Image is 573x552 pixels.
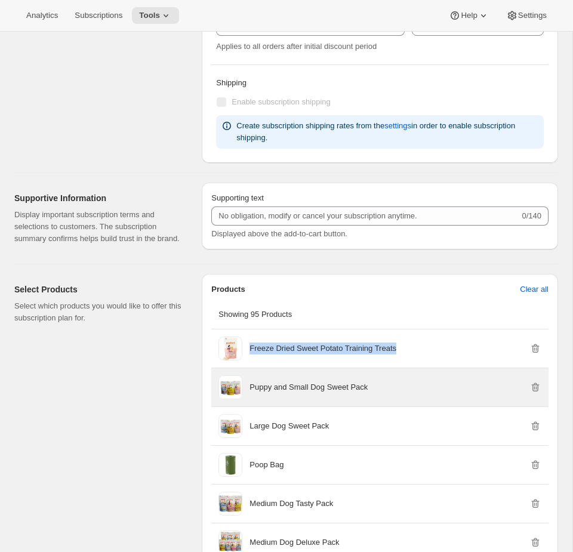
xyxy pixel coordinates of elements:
img: Large Dog Sweet Pack [218,414,242,438]
span: Subscriptions [75,11,122,20]
p: Products [211,283,245,295]
button: Subscriptions [67,7,130,24]
span: Help [461,11,477,20]
p: Large Dog Sweet Pack [249,420,329,432]
span: Analytics [26,11,58,20]
p: Display important subscription terms and selections to customers. The subscription summary confir... [14,209,183,245]
h2: Select Products [14,283,183,295]
img: Freeze Dried Sweet Potato Training Treats [218,337,242,360]
p: Shipping [216,77,544,89]
button: Help [442,7,496,24]
span: Clear all [520,283,549,295]
span: Enable subscription shipping [232,97,331,106]
span: Create subscription shipping rates from the in order to enable subscription shipping. [236,121,515,142]
input: No obligation, modify or cancel your subscription anytime. [211,206,519,226]
p: Poop Bag [249,459,284,471]
p: Medium Dog Tasty Pack [249,498,333,510]
p: Freeze Dried Sweet Potato Training Treats [249,343,396,354]
button: Tools [132,7,179,24]
p: Select which products you would like to offer this subscription plan for. [14,300,183,324]
p: Medium Dog Deluxe Pack [249,536,339,548]
button: Clear all [513,280,556,299]
button: Analytics [19,7,65,24]
button: Settings [499,7,554,24]
p: Puppy and Small Dog Sweet Pack [249,381,368,393]
span: Settings [518,11,547,20]
img: Medium Dog Tasty Pack [218,492,242,516]
div: Applies to all orders after initial discount period [216,41,544,53]
span: Supporting text [211,193,263,202]
span: Tools [139,11,160,20]
img: Poop Bag [220,453,242,477]
span: settings [384,120,411,132]
img: Puppy and Small Dog Sweet Pack [218,375,242,399]
button: settings [377,116,418,135]
span: Displayed above the add-to-cart button. [211,229,347,238]
h2: Supportive Information [14,192,183,204]
span: Showing 95 Products [218,310,292,319]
